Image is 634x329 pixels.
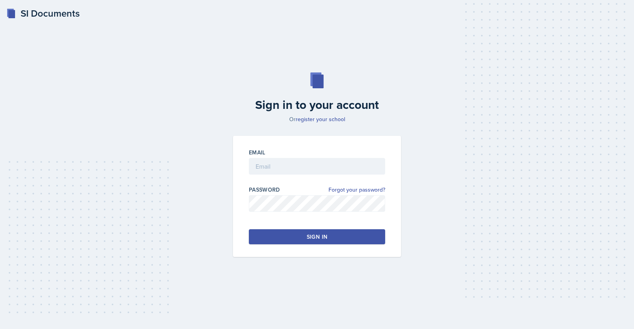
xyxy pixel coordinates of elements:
[296,115,345,123] a: register your school
[249,229,385,244] button: Sign in
[6,6,80,21] a: SI Documents
[249,148,265,156] label: Email
[228,115,406,123] p: Or
[249,158,385,175] input: Email
[328,186,385,194] a: Forgot your password?
[228,98,406,112] h2: Sign in to your account
[307,233,327,241] div: Sign in
[249,186,280,194] label: Password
